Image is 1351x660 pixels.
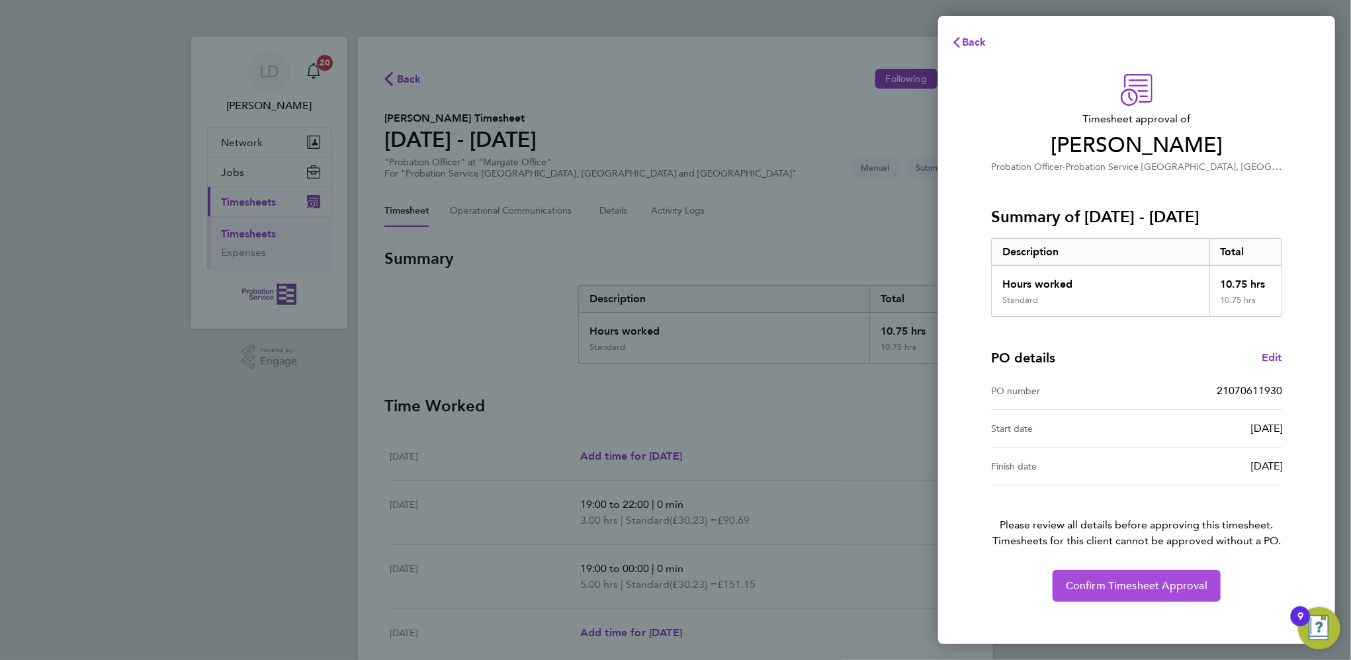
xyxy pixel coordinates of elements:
span: Timesheet approval of [991,111,1282,127]
div: Standard [1002,295,1038,306]
p: Please review all details before approving this timesheet. [975,485,1298,549]
span: Probation Officer [991,161,1063,173]
button: Confirm Timesheet Approval [1053,570,1221,602]
div: 9 [1297,616,1303,634]
div: [DATE] [1137,458,1282,474]
div: Summary of 22 - 28 Sep 2025 [991,238,1282,317]
span: · [1063,161,1065,173]
button: Back [938,29,1000,56]
div: Hours worked [992,266,1209,295]
div: Description [992,239,1209,265]
div: 10.75 hrs [1209,295,1282,316]
span: Back [962,36,986,48]
a: Edit [1262,350,1282,366]
div: Start date [991,421,1137,436]
span: Confirm Timesheet Approval [1066,579,1207,593]
h3: Summary of [DATE] - [DATE] [991,206,1282,227]
button: Open Resource Center, 9 new notifications [1298,607,1340,649]
div: PO number [991,383,1137,399]
span: [PERSON_NAME] [991,132,1282,159]
div: Total [1209,239,1282,265]
div: [DATE] [1137,421,1282,436]
h4: PO details [991,349,1055,367]
span: Edit [1262,351,1282,364]
div: 10.75 hrs [1209,266,1282,295]
div: Finish date [991,458,1137,474]
span: Timesheets for this client cannot be approved without a PO. [975,533,1298,549]
span: 21070611930 [1217,384,1282,397]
